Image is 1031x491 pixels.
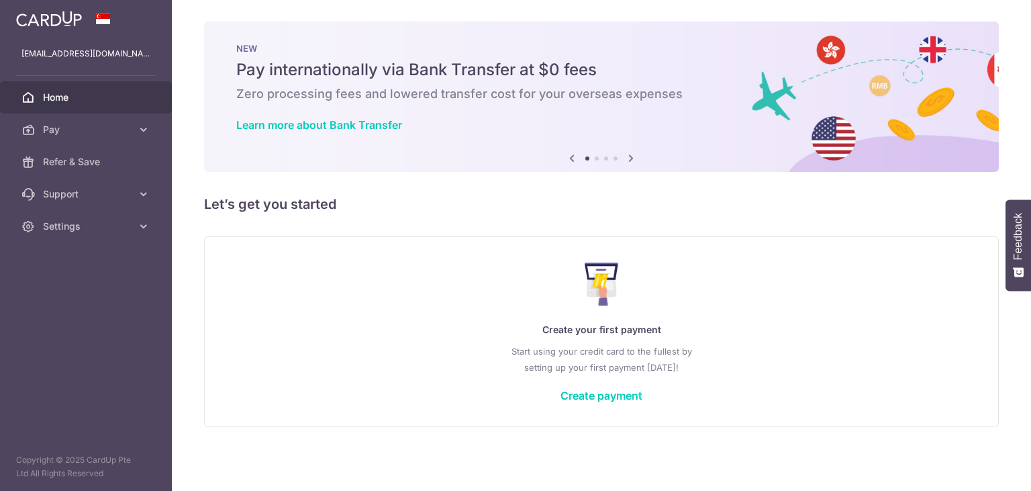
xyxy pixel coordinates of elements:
[236,86,967,102] h6: Zero processing fees and lowered transfer cost for your overseas expenses
[43,155,132,169] span: Refer & Save
[236,118,402,132] a: Learn more about Bank Transfer
[204,193,999,215] h5: Let’s get you started
[21,47,150,60] p: [EMAIL_ADDRESS][DOMAIN_NAME]
[43,91,132,104] span: Home
[232,322,971,338] p: Create your first payment
[43,123,132,136] span: Pay
[43,187,132,201] span: Support
[43,220,132,233] span: Settings
[1005,199,1031,291] button: Feedback - Show survey
[232,343,971,375] p: Start using your credit card to the fullest by setting up your first payment [DATE]!
[560,389,642,402] a: Create payment
[236,43,967,54] p: NEW
[204,21,999,172] img: Bank transfer banner
[1012,213,1024,260] span: Feedback
[16,11,82,27] img: CardUp
[585,263,619,306] img: Make Payment
[236,59,967,81] h5: Pay internationally via Bank Transfer at $0 fees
